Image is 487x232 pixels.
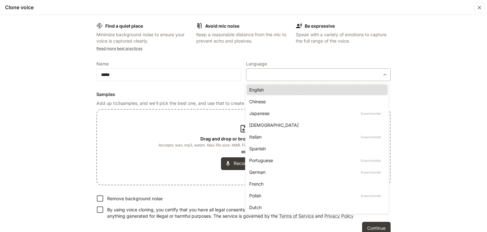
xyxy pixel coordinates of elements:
[360,111,382,116] p: Experimental
[360,134,382,140] p: Experimental
[249,192,382,199] div: Polish
[249,98,382,105] div: Chinese
[249,110,382,117] div: Japanese
[249,133,382,140] div: Italian
[360,158,382,163] p: Experimental
[249,181,382,187] div: French
[360,169,382,175] p: Experimental
[249,86,382,93] div: English
[249,122,382,128] div: [DEMOGRAPHIC_DATA]
[360,193,382,199] p: Experimental
[249,145,382,152] div: Spanish
[249,169,382,175] div: German
[249,157,382,164] div: Portuguese
[249,204,382,211] div: Dutch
